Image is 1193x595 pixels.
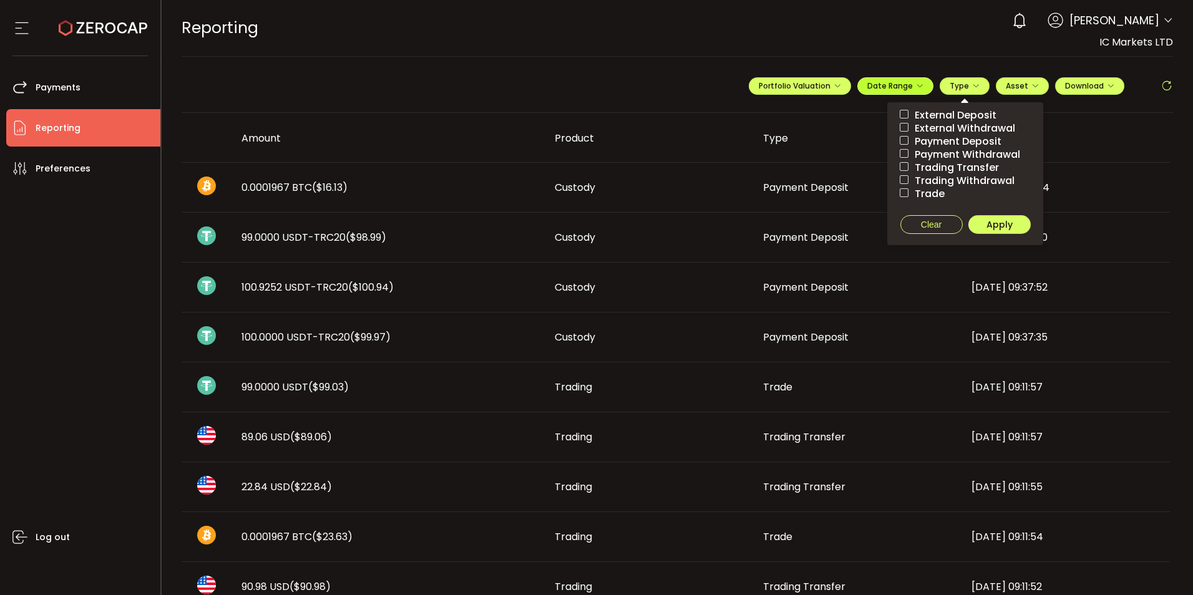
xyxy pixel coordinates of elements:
span: External Withdrawal [908,122,1015,134]
button: Apply [968,215,1031,234]
button: Clear [900,215,963,234]
button: Date Range [857,77,933,95]
img: usdt_portfolio.svg [197,376,216,395]
span: Reporting [36,119,80,137]
span: 99.0000 USDT-TRC20 [241,230,386,244]
span: Custody [555,180,595,195]
span: ($22.84) [290,480,332,494]
span: Type [950,80,980,91]
div: [DATE] 09:11:57 [962,430,1170,444]
button: Asset [996,77,1049,95]
span: 0.0001967 BTC [241,180,348,195]
span: [PERSON_NAME] [1069,12,1159,29]
span: Trading Transfer [908,162,999,173]
span: Payment Deposit [763,230,849,244]
span: Trading [555,530,592,544]
span: Custody [555,280,595,294]
span: Trading [555,430,592,444]
span: Log out [36,528,70,546]
span: ($98.99) [346,230,386,244]
img: usdt_portfolio.svg [197,276,216,295]
span: Custody [555,230,595,244]
span: Preferences [36,160,90,178]
span: ($100.94) [348,280,394,294]
span: 90.98 USD [241,579,331,594]
img: usdt_portfolio.svg [197,326,216,345]
div: [DATE] 09:38:30 [962,230,1170,244]
button: Type [940,77,990,95]
img: usdt_portfolio.svg [197,226,216,245]
span: ($16.13) [312,180,348,195]
img: btc_portfolio.svg [197,526,216,544]
span: 0.0001967 BTC [241,530,353,544]
div: Product [545,131,753,145]
div: Amount [231,131,545,145]
button: Portfolio Valuation [749,77,851,95]
div: [DATE] 09:11:52 [962,579,1170,594]
span: 89.06 USD [241,430,332,444]
span: Apply [986,218,1013,231]
img: usd_portfolio.svg [197,426,216,445]
span: Trading [555,579,592,594]
span: Portfolio Valuation [759,80,841,91]
span: Payment Deposit [763,330,849,344]
div: [DATE] 09:11:57 [962,380,1170,394]
span: Payment Deposit [908,135,1001,147]
div: [DATE] 09:37:52 [962,280,1170,294]
img: usd_portfolio.svg [197,576,216,594]
img: btc_portfolio.svg [197,177,216,195]
span: 100.0000 USDT-TRC20 [241,330,391,344]
span: Asset [1006,80,1028,91]
span: Trading [555,380,592,394]
span: ($99.03) [308,380,349,394]
span: Trade [908,188,945,200]
div: [DATE] 09:11:54 [962,530,1170,544]
span: ($89.06) [290,430,332,444]
span: ($23.63) [312,530,353,544]
span: Date Range [867,80,923,91]
img: usd_portfolio.svg [197,476,216,495]
span: 22.84 USD [241,480,332,494]
span: Custody [555,330,595,344]
span: Trading Transfer [763,579,845,594]
span: Trading [555,480,592,494]
span: Payment Deposit [763,180,849,195]
span: Clear [921,220,942,230]
span: Reporting [182,17,258,39]
div: [DATE] 09:48:24 [962,180,1170,195]
button: Download [1055,77,1124,95]
span: Payment Deposit [763,280,849,294]
span: Trading Transfer [763,480,845,494]
div: Type [753,131,962,145]
div: Created At [962,127,1170,148]
div: [DATE] 09:37:35 [962,330,1170,344]
span: Trade [763,530,792,544]
iframe: Chat Widget [1131,535,1193,595]
span: Trading Transfer [763,430,845,444]
span: ($99.97) [350,330,391,344]
span: Payment Withdrawal [908,148,1020,160]
span: ($90.98) [290,579,331,594]
span: IC Markets LTD [1099,35,1173,49]
span: 99.0000 USDT [241,380,349,394]
span: Trade [763,380,792,394]
span: Download [1065,80,1114,91]
span: Payments [36,79,80,97]
span: 100.9252 USDT-TRC20 [241,280,394,294]
span: Trading Withdrawal [908,175,1015,186]
div: [DATE] 09:11:55 [962,480,1170,494]
span: External Deposit [908,109,996,121]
